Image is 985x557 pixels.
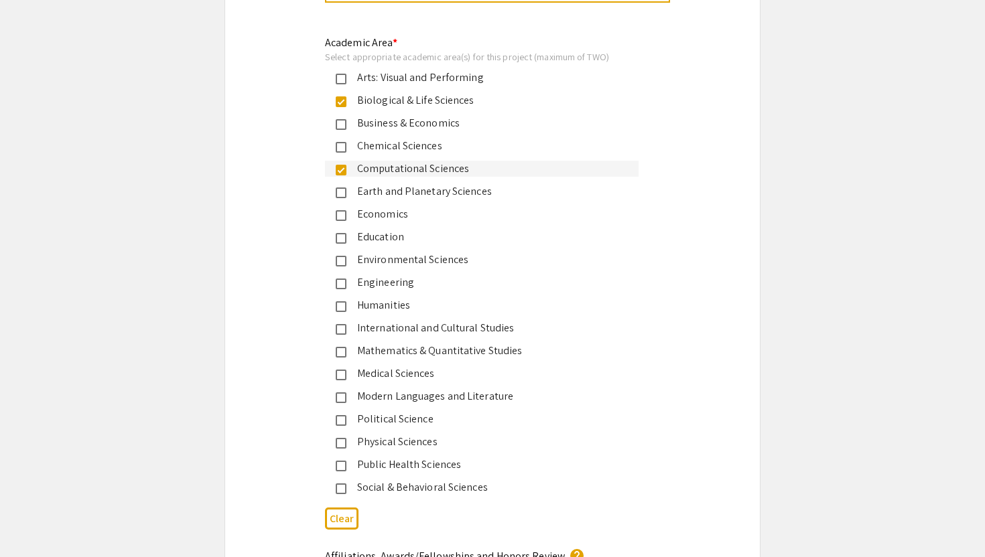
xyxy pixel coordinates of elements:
[325,35,397,50] mat-label: Academic Area
[346,183,628,200] div: Earth and Planetary Sciences
[346,274,628,291] div: Engineering
[346,92,628,108] div: Biological & Life Sciences
[346,138,628,154] div: Chemical Sciences
[346,388,628,404] div: Modern Languages and Literature
[346,206,628,222] div: Economics
[10,497,57,547] iframe: Chat
[346,252,628,268] div: Environmental Sciences
[346,320,628,336] div: International and Cultural Studies
[346,434,628,450] div: Physical Sciences
[346,343,628,359] div: Mathematics & Quantitative Studies
[346,161,628,177] div: Computational Sciences
[325,507,358,530] button: Clear
[346,479,628,495] div: Social & Behavioral Sciences
[346,70,628,86] div: Arts: Visual and Performing
[346,115,628,131] div: Business & Economics
[346,297,628,313] div: Humanities
[325,51,639,63] div: Select appropriate academic area(s) for this project (maximum of TWO)
[346,366,628,382] div: Medical Sciences
[346,229,628,245] div: Education
[346,457,628,473] div: Public Health Sciences
[346,411,628,427] div: Political Science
